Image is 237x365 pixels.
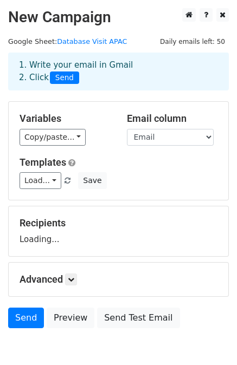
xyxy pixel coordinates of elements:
h5: Variables [20,113,111,125]
small: Google Sheet: [8,37,127,45]
h2: New Campaign [8,8,229,27]
a: Load... [20,172,61,189]
a: Templates [20,157,66,168]
span: Daily emails left: 50 [156,36,229,48]
a: Send [8,308,44,328]
a: Send Test Email [97,308,180,328]
div: Loading... [20,217,217,245]
h5: Email column [127,113,218,125]
h5: Recipients [20,217,217,229]
span: Send [50,71,79,84]
button: Save [78,172,106,189]
a: Copy/paste... [20,129,86,146]
a: Daily emails left: 50 [156,37,229,45]
a: Database Visit APAC [57,37,127,45]
a: Preview [47,308,94,328]
div: 1. Write your email in Gmail 2. Click [11,59,226,84]
h5: Advanced [20,273,217,285]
